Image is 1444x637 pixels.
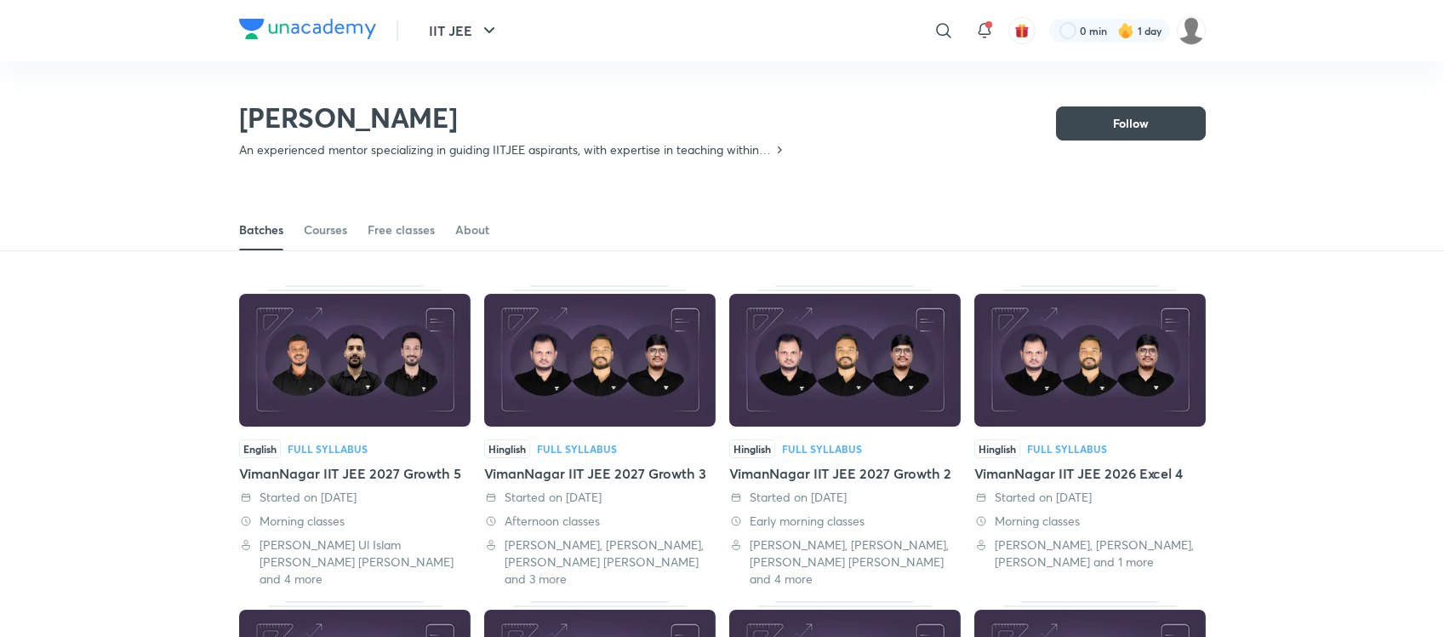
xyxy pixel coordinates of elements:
[239,294,471,427] img: Thumbnail
[419,14,510,48] button: IIT JEE
[1177,16,1206,45] img: nikita patil
[484,439,530,458] span: Hinglish
[239,489,471,506] div: Started on 16 Jun 2025
[484,513,716,530] div: Afternoon classes
[537,444,617,454] div: Full Syllabus
[368,221,435,238] div: Free classes
[729,285,961,588] div: VimanNagar IIT JEE 2027 Growth 2
[239,141,773,158] p: An experienced mentor specializing in guiding IITJEE aspirants, with expertise in teaching within...
[239,285,471,588] div: VimanNagar IIT JEE 2027 Growth 5
[729,537,961,588] div: Faizan Hameed Khan, Devesh Mishra, Naresh Singh Rawat and 4 more
[974,294,1206,427] img: Thumbnail
[1117,22,1134,39] img: streak
[368,209,435,250] a: Free classes
[239,513,471,530] div: Morning classes
[239,100,786,135] h2: [PERSON_NAME]
[729,463,961,484] div: VimanNagar IIT JEE 2027 Growth 2
[239,463,471,484] div: VimanNagar IIT JEE 2027 Growth 5
[455,221,489,238] div: About
[1014,23,1030,38] img: avatar
[974,489,1206,506] div: Started on 24 Mar 2025
[239,19,376,43] a: Company Logo
[1113,115,1149,132] span: Follow
[304,209,347,250] a: Courses
[455,209,489,250] a: About
[729,439,775,458] span: Hinglish
[304,221,347,238] div: Courses
[1008,17,1036,44] button: avatar
[974,537,1206,571] div: Devesh Mishra, Anuj Pal, Chetan Mehta and 1 more
[729,489,961,506] div: Started on 7 Apr 2025
[782,444,862,454] div: Full Syllabus
[239,221,283,238] div: Batches
[239,209,283,250] a: Batches
[1027,444,1107,454] div: Full Syllabus
[484,489,716,506] div: Started on 21 Apr 2025
[484,537,716,588] div: Devanshu Khandelwal, Devesh Mishra, Naresh Singh Rawat and 3 more
[729,294,961,427] img: Thumbnail
[288,444,368,454] div: Full Syllabus
[484,285,716,588] div: VimanNagar IIT JEE 2027 Growth 3
[974,513,1206,530] div: Morning classes
[729,513,961,530] div: Early morning classes
[974,285,1206,588] div: VimanNagar IIT JEE 2026 Excel 4
[1056,106,1206,141] button: Follow
[974,463,1206,484] div: VimanNagar IIT JEE 2026 Excel 4
[239,537,471,588] div: Moonis Ul Islam Mattoo, Devanshu Khandelwal, Devesh Mishra and 4 more
[484,294,716,427] img: Thumbnail
[239,439,281,458] span: English
[484,463,716,484] div: VimanNagar IIT JEE 2027 Growth 3
[239,19,376,39] img: Company Logo
[974,439,1020,458] span: Hinglish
